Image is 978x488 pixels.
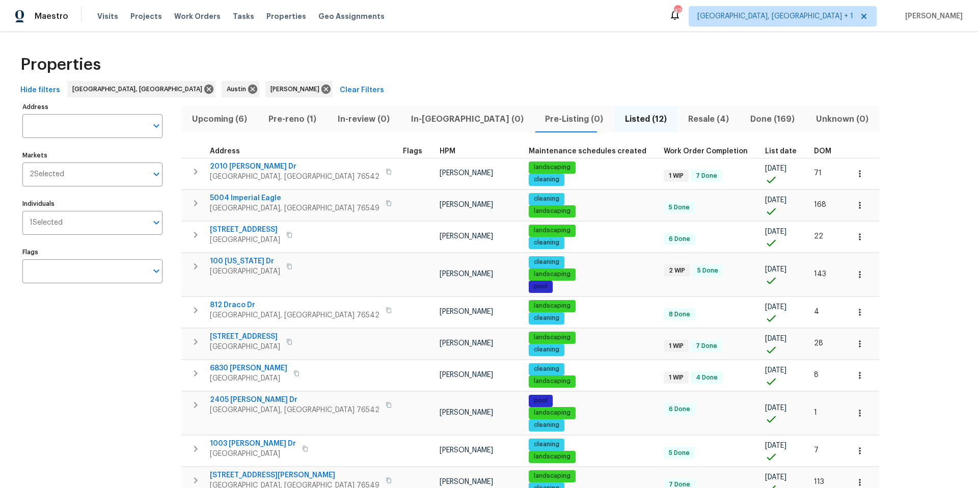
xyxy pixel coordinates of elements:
span: [GEOGRAPHIC_DATA], [GEOGRAPHIC_DATA] 76542 [210,172,379,182]
span: 4 Done [692,373,722,382]
span: 6 Done [665,235,694,243]
span: 5 Done [665,449,694,457]
span: [GEOGRAPHIC_DATA] [210,235,280,245]
span: Hide filters [20,84,60,97]
span: [PERSON_NAME] [440,409,493,416]
span: cleaning [530,258,563,266]
button: Clear Filters [336,81,388,100]
span: landscaping [530,377,575,386]
span: [PERSON_NAME] [440,478,493,485]
span: 100 [US_STATE] Dr [210,256,280,266]
span: Maestro [35,11,68,21]
span: [DATE] [765,335,786,342]
span: cleaning [530,175,563,184]
span: List date [765,148,797,155]
span: Flags [403,148,422,155]
span: landscaping [530,302,575,310]
span: 6830 [PERSON_NAME] [210,363,287,373]
span: pool [530,282,552,291]
span: landscaping [530,333,575,342]
span: 2010 [PERSON_NAME] Dr [210,161,379,172]
span: 71 [814,170,822,177]
span: landscaping [530,409,575,417]
span: Listed (12) [620,112,671,126]
span: 6 Done [665,405,694,414]
div: [GEOGRAPHIC_DATA], [GEOGRAPHIC_DATA] [67,81,215,97]
span: [STREET_ADDRESS] [210,225,280,235]
span: Resale (4) [684,112,733,126]
span: 7 [814,447,819,454]
span: [DATE] [765,165,786,172]
span: landscaping [530,472,575,480]
span: 22 [814,233,823,240]
span: 1 Selected [30,219,63,227]
span: [DATE] [765,442,786,449]
span: 8 [814,371,819,378]
span: 2405 [PERSON_NAME] Dr [210,395,379,405]
span: [DATE] [765,228,786,235]
span: [PERSON_NAME] [440,201,493,208]
span: 4 [814,308,819,315]
span: Clear Filters [340,84,384,97]
span: 113 [814,478,824,485]
span: [PERSON_NAME] [440,371,493,378]
span: [GEOGRAPHIC_DATA] [210,342,280,352]
span: HPM [440,148,455,155]
span: Geo Assignments [318,11,385,21]
span: Maintenance schedules created [529,148,646,155]
span: In-[GEOGRAPHIC_DATA] (0) [406,112,528,126]
span: In-review (0) [333,112,394,126]
label: Address [22,104,162,110]
span: landscaping [530,207,575,215]
span: 168 [814,201,826,208]
label: Flags [22,249,162,255]
span: landscaping [530,163,575,172]
span: [GEOGRAPHIC_DATA], [GEOGRAPHIC_DATA] [72,84,206,94]
span: cleaning [530,195,563,203]
span: [PERSON_NAME] [440,308,493,315]
span: [GEOGRAPHIC_DATA], [GEOGRAPHIC_DATA] 76542 [210,310,379,320]
span: [PERSON_NAME] [440,270,493,278]
span: 1003 [PERSON_NAME] Dr [210,439,296,449]
span: Pre-Listing (0) [540,112,608,126]
button: Open [149,264,164,278]
span: Work Order Completion [664,148,748,155]
span: [GEOGRAPHIC_DATA], [GEOGRAPHIC_DATA] + 1 [697,11,853,21]
span: [DATE] [765,367,786,374]
span: 143 [814,270,826,278]
span: 1 WIP [665,373,688,382]
span: Austin [227,84,250,94]
span: Done (169) [746,112,799,126]
span: Address [210,148,240,155]
span: [PERSON_NAME] [440,170,493,177]
span: Projects [130,11,162,21]
span: Tasks [233,13,254,20]
span: 1 WIP [665,172,688,180]
button: Open [149,215,164,230]
span: 2 Selected [30,170,64,179]
span: 5 Done [693,266,722,275]
span: cleaning [530,238,563,247]
span: pool [530,396,552,405]
label: Markets [22,152,162,158]
span: [DATE] [765,404,786,412]
span: 5004 Imperial Eagle [210,193,379,203]
button: Open [149,119,164,133]
span: 1 [814,409,817,416]
span: 8 Done [665,310,694,319]
div: [PERSON_NAME] [265,81,333,97]
div: 47 [674,6,681,16]
button: Open [149,167,164,181]
span: [GEOGRAPHIC_DATA] [210,266,280,277]
span: [GEOGRAPHIC_DATA] [210,373,287,384]
span: 5 Done [665,203,694,212]
span: [GEOGRAPHIC_DATA], [GEOGRAPHIC_DATA] 76549 [210,203,379,213]
div: Austin [222,81,259,97]
span: [DATE] [765,266,786,273]
span: landscaping [530,452,575,461]
span: [PERSON_NAME] [440,233,493,240]
span: [PERSON_NAME] [270,84,323,94]
span: 1 WIP [665,342,688,350]
span: 2 WIP [665,266,689,275]
span: cleaning [530,314,563,322]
